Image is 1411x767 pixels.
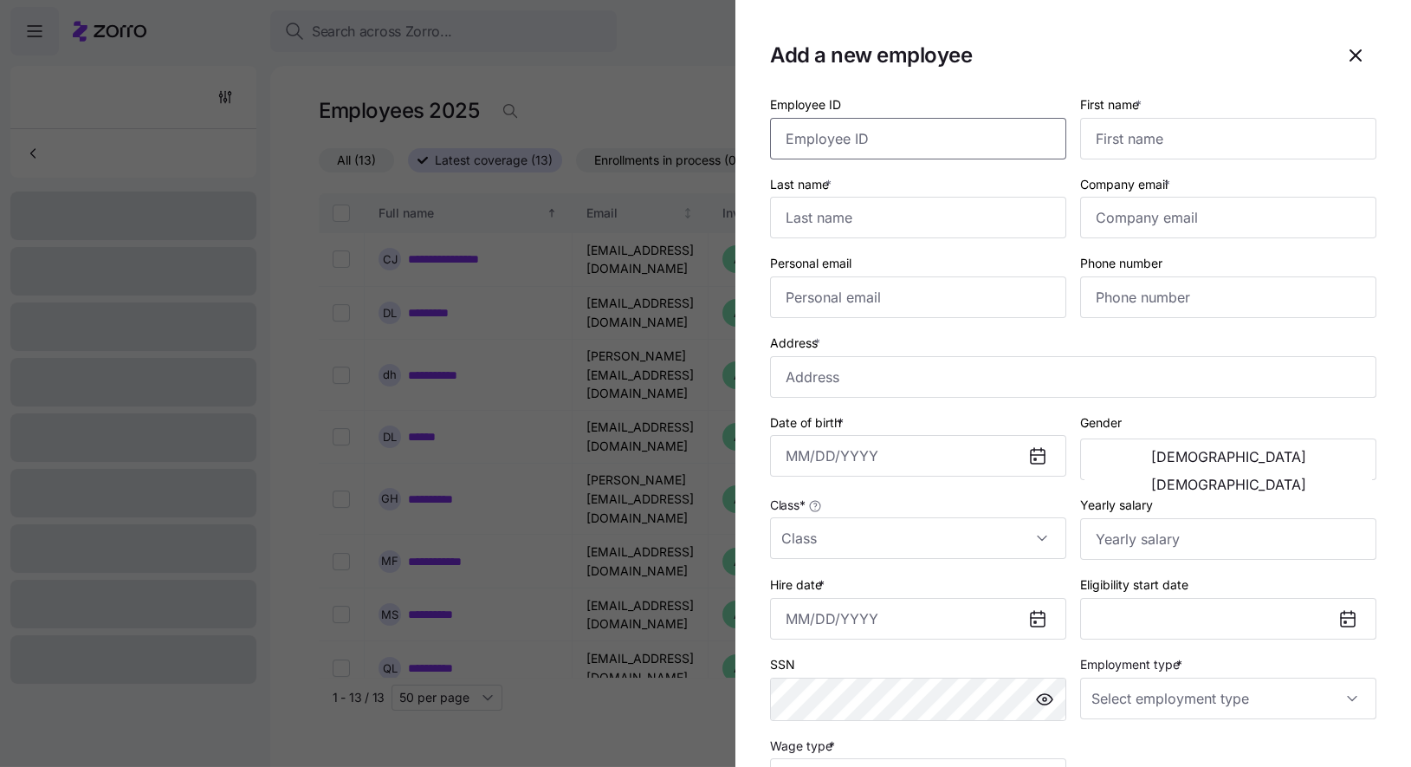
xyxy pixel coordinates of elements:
[1151,450,1306,464] span: [DEMOGRAPHIC_DATA]
[770,575,828,595] label: Hire date
[1080,276,1376,318] input: Phone number
[770,118,1066,159] input: Employee ID
[770,517,1066,559] input: Class
[770,42,1321,68] h1: Add a new employee
[1080,175,1174,194] label: Company email
[1080,496,1153,515] label: Yearly salary
[770,655,795,674] label: SSN
[770,435,1066,477] input: MM/DD/YYYY
[1080,518,1376,560] input: Yearly salary
[770,413,847,432] label: Date of birth
[770,356,1376,398] input: Address
[770,737,838,756] label: Wage type
[1080,413,1122,432] label: Gender
[770,598,1066,640] input: MM/DD/YYYY
[1151,478,1306,491] span: [DEMOGRAPHIC_DATA]
[770,175,835,194] label: Last name
[1080,655,1186,674] label: Employment type
[770,334,824,353] label: Address
[1080,678,1376,719] input: Select employment type
[770,276,1066,318] input: Personal email
[1080,118,1376,159] input: First name
[1080,575,1188,595] label: Eligibility start date
[1080,197,1376,238] input: Company email
[770,197,1066,238] input: Last name
[770,497,805,514] span: Class *
[1080,95,1145,114] label: First name
[770,95,841,114] label: Employee ID
[1080,254,1162,273] label: Phone number
[770,254,851,273] label: Personal email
